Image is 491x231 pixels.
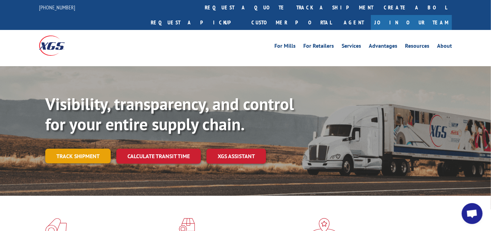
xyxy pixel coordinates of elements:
[371,15,452,30] a: Join Our Team
[39,4,75,11] a: [PHONE_NUMBER]
[369,43,397,51] a: Advantages
[303,43,334,51] a: For Retailers
[116,149,201,164] a: Calculate transit time
[437,43,452,51] a: About
[405,43,429,51] a: Resources
[462,203,483,224] div: Open chat
[206,149,266,164] a: XGS ASSISTANT
[246,15,337,30] a: Customer Portal
[342,43,361,51] a: Services
[45,149,111,163] a: Track shipment
[146,15,246,30] a: Request a pickup
[274,43,296,51] a: For Mills
[337,15,371,30] a: Agent
[45,93,294,135] b: Visibility, transparency, and control for your entire supply chain.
